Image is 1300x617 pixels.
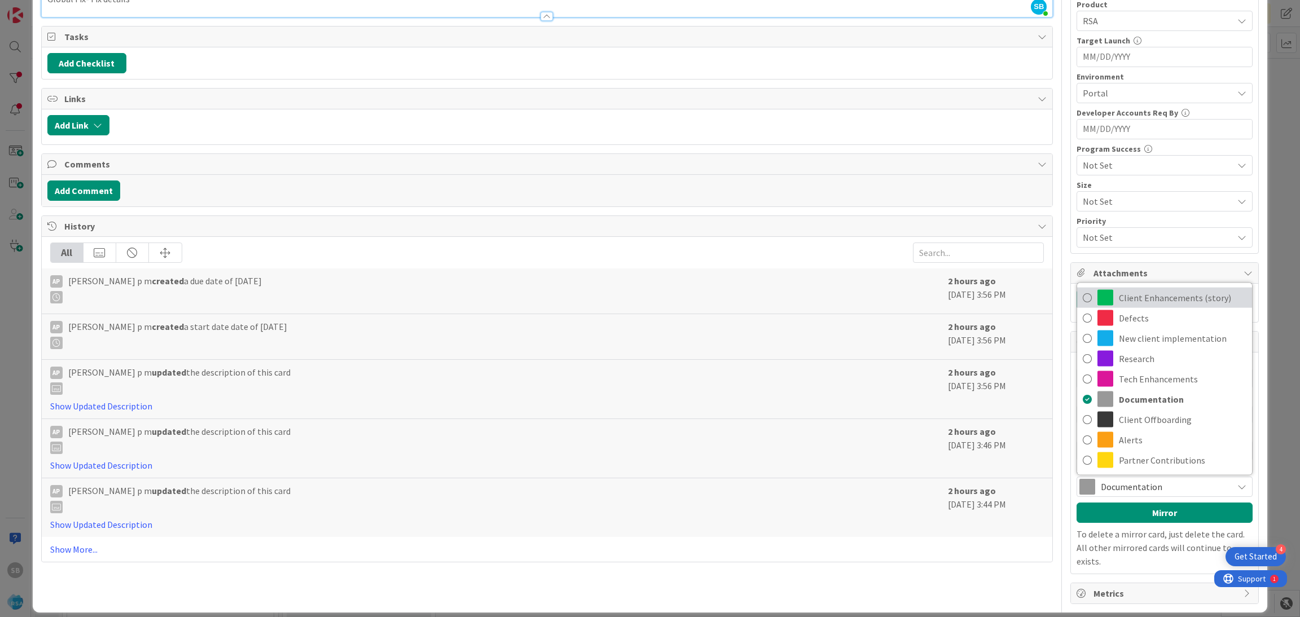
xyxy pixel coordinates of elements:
span: Not Set [1083,230,1227,245]
span: Links [64,92,1033,105]
span: Research [1119,350,1246,367]
div: Ap [50,367,63,379]
span: History [64,219,1033,233]
span: Support [24,2,51,15]
b: 2 hours ago [948,426,996,437]
div: 4 [1276,544,1286,554]
div: Ap [50,275,63,288]
span: Tasks [64,30,1033,43]
button: Add Checklist [47,53,126,73]
a: Defects [1077,308,1252,328]
b: updated [152,485,186,496]
div: Environment [1077,73,1253,81]
div: [DATE] 3:46 PM [948,425,1044,472]
span: Attachments [1093,266,1238,280]
div: Priority [1077,217,1253,225]
a: Show More... [50,543,1044,556]
span: New client implementation [1119,330,1246,347]
span: RSA [1083,14,1233,28]
b: 2 hours ago [948,321,996,332]
a: Client Enhancements (story) [1077,288,1252,308]
div: Target Launch [1077,37,1253,45]
div: [DATE] 3:56 PM [948,365,1044,413]
a: Show Updated Description [50,519,152,530]
a: Research [1077,349,1252,369]
div: Get Started [1235,551,1277,562]
a: Show Updated Description [50,460,152,471]
a: Documentation [1077,389,1252,409]
p: To delete a mirror card, just delete the card. All other mirrored cards will continue to exists. [1077,527,1253,568]
div: Ap [50,485,63,497]
input: Search... [913,243,1044,263]
span: Alerts [1119,431,1246,448]
span: Comments [64,157,1033,171]
button: Add Comment [47,180,120,201]
span: Defects [1119,310,1246,327]
b: 2 hours ago [948,367,996,378]
span: Not Set [1083,158,1233,172]
a: Client Offboarding [1077,409,1252,430]
div: Ap [50,321,63,333]
span: Tech Enhancements [1119,371,1246,387]
div: [DATE] 3:56 PM [948,274,1044,308]
a: Alerts [1077,430,1252,450]
div: Developer Accounts Req By [1077,109,1253,117]
div: All [51,243,84,262]
span: Partner Contributions [1119,452,1246,469]
span: Label [1077,466,1097,474]
div: Program Success [1077,145,1253,153]
div: Open Get Started checklist, remaining modules: 4 [1226,547,1286,566]
a: Partner Contributions [1077,450,1252,470]
input: MM/DD/YYYY [1083,47,1246,67]
div: [DATE] 3:44 PM [948,484,1044,531]
span: Not Set [1083,193,1227,209]
b: created [152,321,184,332]
a: Tech Enhancements [1077,369,1252,389]
div: Ap [50,426,63,438]
div: 1 [59,5,62,14]
a: Show Updated Description [50,400,152,412]
div: [DATE] 3:56 PM [948,320,1044,354]
button: Mirror [1077,503,1253,523]
input: MM/DD/YYYY [1083,120,1246,139]
div: Product [1077,1,1253,8]
button: Add Link [47,115,109,135]
b: 2 hours ago [948,275,996,287]
div: Size [1077,181,1253,189]
span: Portal [1083,86,1233,100]
b: 2 hours ago [948,485,996,496]
span: Client Enhancements (story) [1119,289,1246,306]
span: [PERSON_NAME] p m a start date date of [DATE] [68,320,287,349]
span: [PERSON_NAME] p m the description of this card [68,484,291,513]
span: [PERSON_NAME] p m the description of this card [68,425,291,454]
span: Documentation [1101,479,1227,495]
a: New client implementation [1077,328,1252,349]
b: updated [152,367,186,378]
span: [PERSON_NAME] p m a due date of [DATE] [68,274,262,303]
span: [PERSON_NAME] p m the description of this card [68,365,291,395]
b: created [152,275,184,287]
b: updated [152,426,186,437]
span: Documentation [1119,391,1246,408]
span: Client Offboarding [1119,411,1246,428]
span: Metrics [1093,587,1238,600]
